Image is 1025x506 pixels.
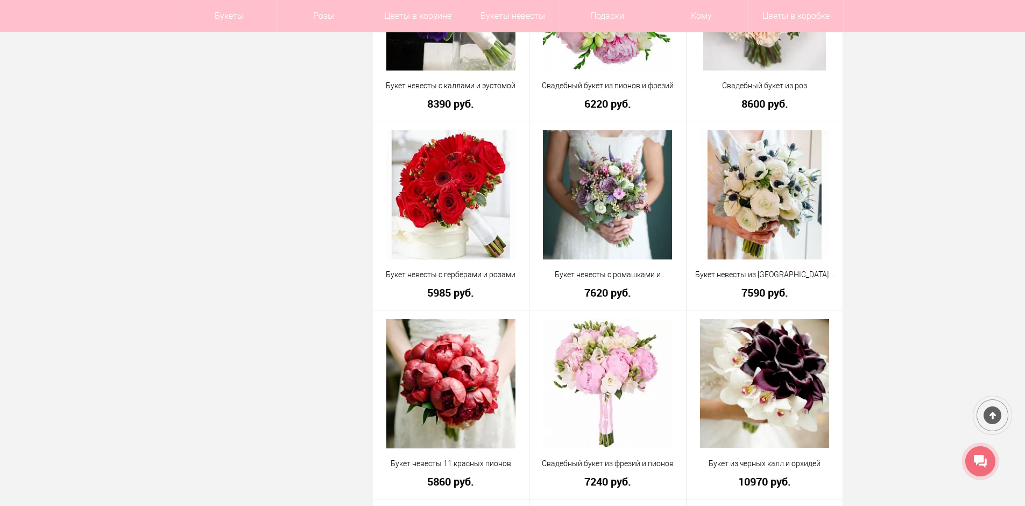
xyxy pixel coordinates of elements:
a: Букет невесты с каллами и эустомой [380,80,522,92]
img: Букет невесты 11 красных пионов [386,319,515,448]
img: Букет невесты с герберами и розами [386,130,515,259]
a: 6220 руб. [536,98,679,109]
img: Букет невесты из эрингиума и ранункулюса [700,130,829,259]
a: 5860 руб. [380,476,522,487]
a: 10970 руб. [694,476,836,487]
a: Букет из черных калл и орхидей [694,458,836,469]
a: 8390 руб. [380,98,522,109]
a: 5985 руб. [380,287,522,298]
a: Букет невесты с ромашками и астильбой [536,269,679,280]
a: 7590 руб. [694,287,836,298]
a: 7620 руб. [536,287,679,298]
a: Букет невесты 11 красных пионов [380,458,522,469]
a: Свадебный букет из роз [694,80,836,92]
img: Букет невесты с ромашками и астильбой [543,130,672,259]
a: 7240 руб. [536,476,679,487]
a: Букет невесты с герберами и розами [380,269,522,280]
a: Букет невесты из [GEOGRAPHIC_DATA] и ранункулюса [694,269,836,280]
img: Свадебный букет из фрезий и пионов [543,319,672,448]
a: Свадебный букет из фрезий и пионов [536,458,679,469]
a: Свадебный букет из пионов и фрезий [536,80,679,92]
img: Букет из черных калл и орхидей [700,319,829,448]
a: 8600 руб. [694,98,836,109]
